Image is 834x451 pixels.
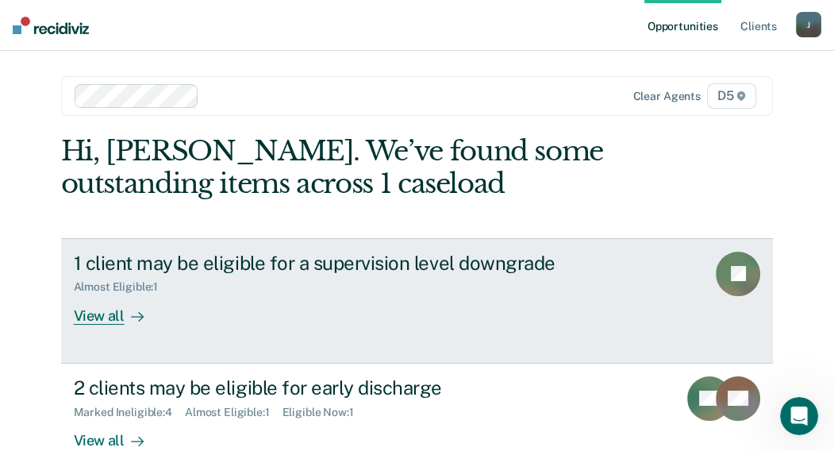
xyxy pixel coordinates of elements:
[796,12,821,37] button: J
[74,294,163,325] div: View all
[74,376,631,399] div: 2 clients may be eligible for early discharge
[74,418,163,449] div: View all
[74,280,171,294] div: Almost Eligible : 1
[74,252,631,275] div: 1 client may be eligible for a supervision level downgrade
[707,83,757,109] span: D5
[282,406,367,419] div: Eligible Now : 1
[61,135,631,200] div: Hi, [PERSON_NAME]. We’ve found some outstanding items across 1 caseload
[13,17,89,34] img: Recidiviz
[780,397,818,435] iframe: Intercom live chat
[185,406,282,419] div: Almost Eligible : 1
[74,406,185,419] div: Marked Ineligible : 4
[61,238,774,364] a: 1 client may be eligible for a supervision level downgradeAlmost Eligible:1View all
[633,90,701,103] div: Clear agents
